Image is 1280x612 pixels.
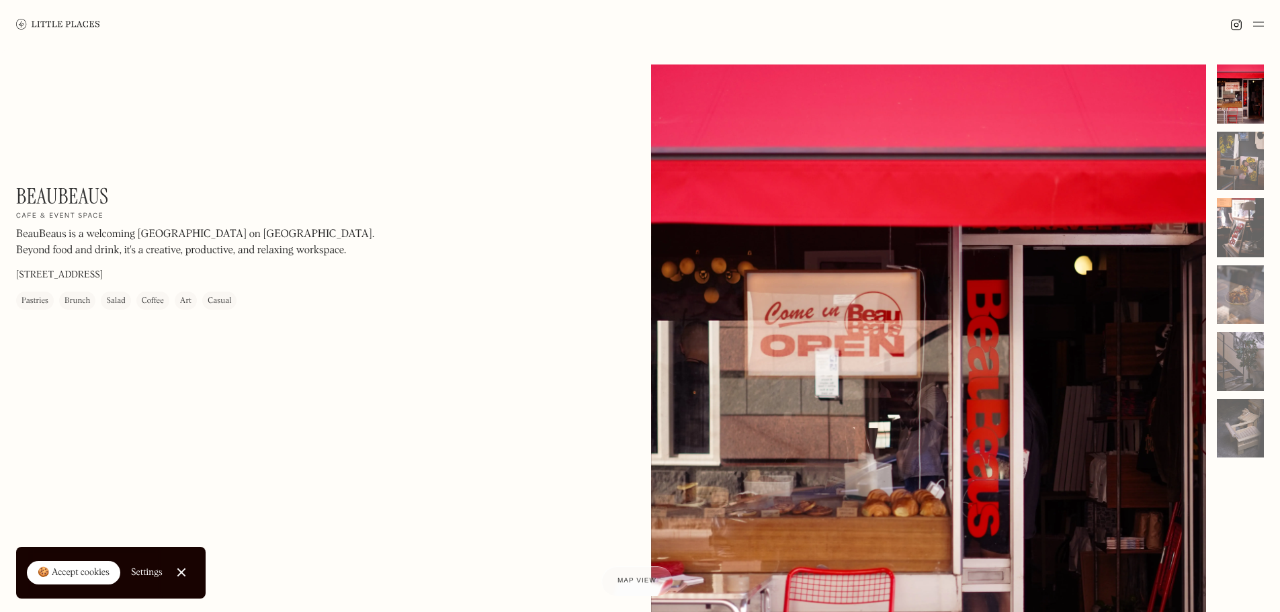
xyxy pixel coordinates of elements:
[65,295,90,308] div: Brunch
[180,295,191,308] div: Art
[142,295,164,308] div: Coffee
[131,568,163,577] div: Settings
[38,566,110,580] div: 🍪 Accept cookies
[208,295,231,308] div: Casual
[131,558,163,588] a: Settings
[27,561,120,585] a: 🍪 Accept cookies
[22,295,48,308] div: Pastries
[601,566,673,596] a: Map view
[168,559,195,586] a: Close Cookie Popup
[617,577,656,584] span: Map view
[16,212,103,222] h2: Cafe & event space
[16,183,109,209] h1: BeauBeaus
[16,269,103,283] p: [STREET_ADDRESS]
[16,227,379,259] p: BeauBeaus is a welcoming [GEOGRAPHIC_DATA] on [GEOGRAPHIC_DATA]. Beyond food and drink, it's a cr...
[106,295,125,308] div: Salad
